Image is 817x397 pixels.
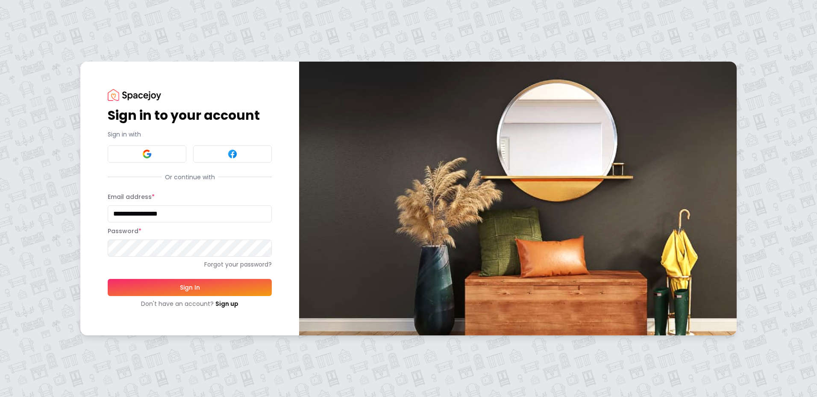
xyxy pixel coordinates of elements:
h1: Sign in to your account [108,108,272,123]
span: Or continue with [162,173,218,181]
a: Sign up [215,299,238,308]
button: Sign In [108,279,272,296]
img: Spacejoy Logo [108,89,161,101]
label: Email address [108,193,155,201]
p: Sign in with [108,130,272,139]
img: Google signin [142,149,152,159]
div: Don't have an account? [108,299,272,308]
a: Forgot your password? [108,260,272,269]
img: Facebook signin [227,149,238,159]
img: banner [299,62,737,335]
label: Password [108,227,141,235]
